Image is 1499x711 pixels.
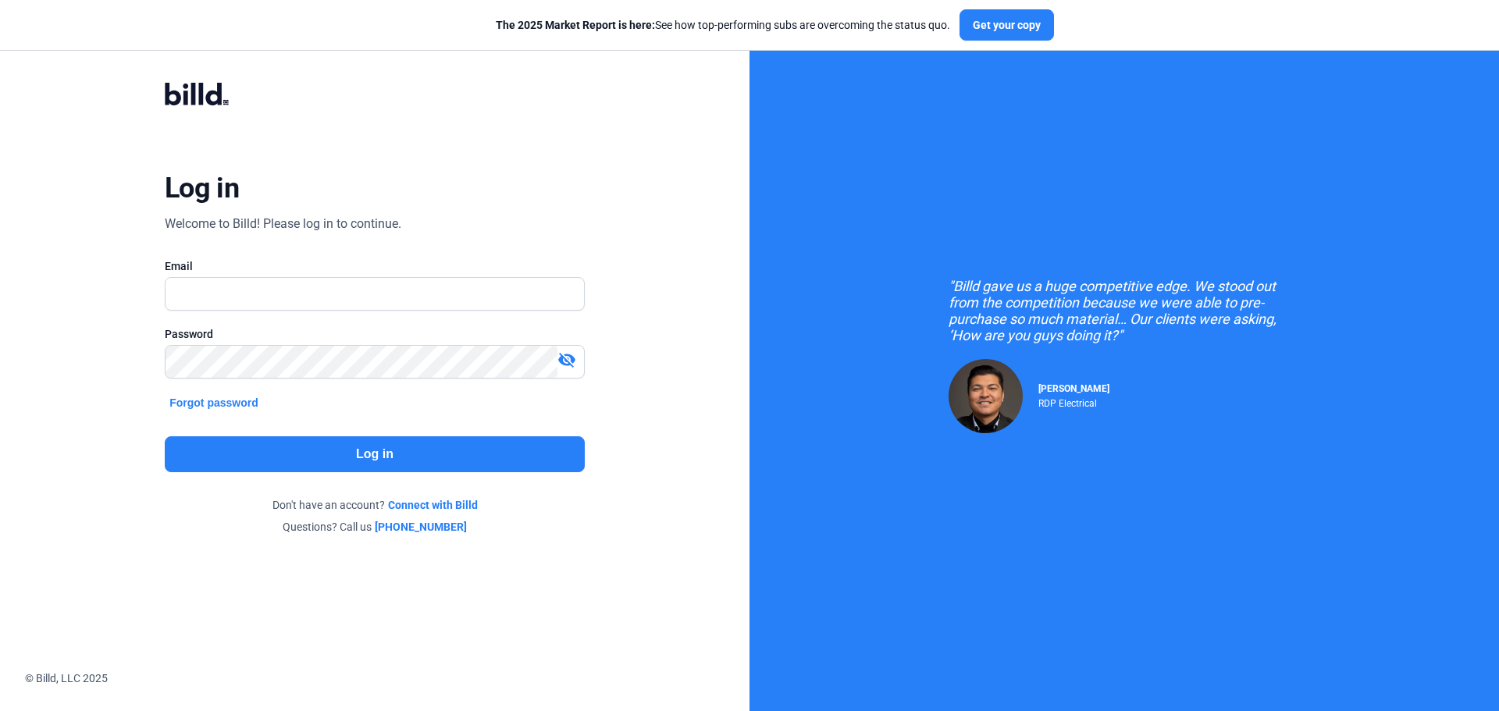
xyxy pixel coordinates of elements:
button: Get your copy [960,9,1054,41]
button: Log in [165,436,585,472]
div: Password [165,326,585,342]
button: Forgot password [165,394,263,411]
mat-icon: visibility_off [557,350,576,369]
a: Connect with Billd [388,497,478,513]
span: The 2025 Market Report is here: [496,19,655,31]
div: See how top-performing subs are overcoming the status quo. [496,17,950,33]
div: "Billd gave us a huge competitive edge. We stood out from the competition because we were able to... [949,278,1300,343]
div: RDP Electrical [1038,394,1109,409]
a: [PHONE_NUMBER] [375,519,467,535]
div: Don't have an account? [165,497,585,513]
div: Email [165,258,585,274]
div: Log in [165,171,239,205]
img: Raul Pacheco [949,359,1023,433]
div: Welcome to Billd! Please log in to continue. [165,215,401,233]
span: [PERSON_NAME] [1038,383,1109,394]
div: Questions? Call us [165,519,585,535]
